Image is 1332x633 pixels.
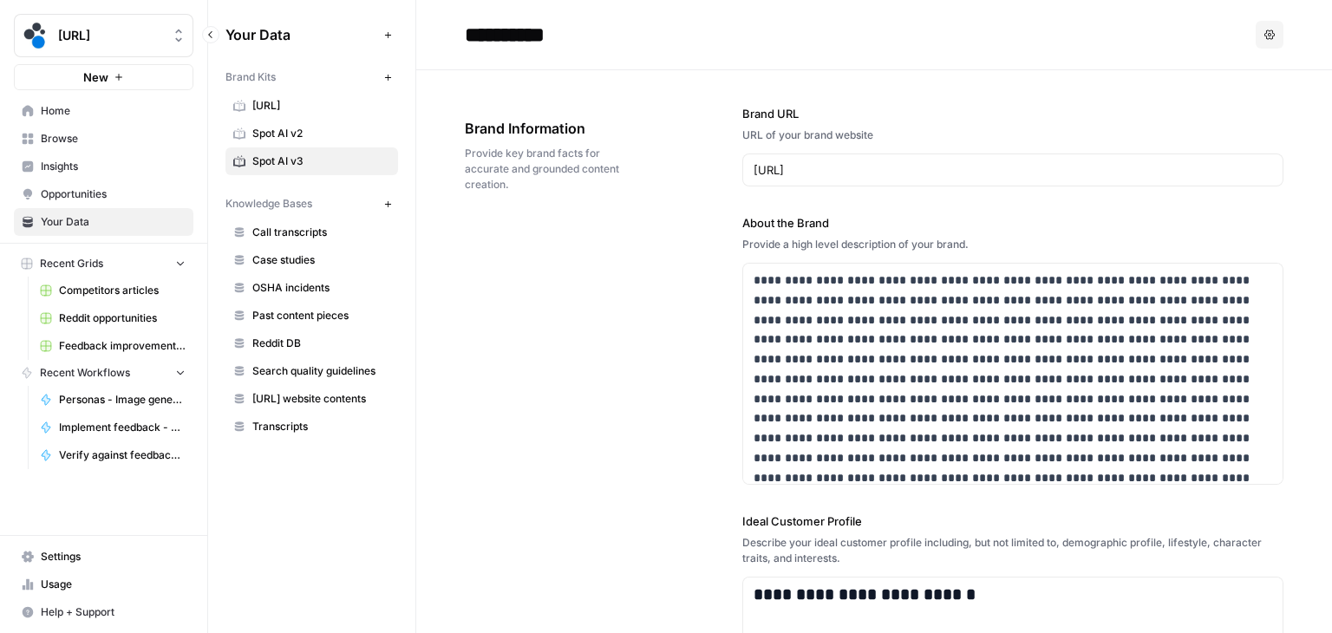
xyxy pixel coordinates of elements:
[41,103,186,119] span: Home
[225,413,398,440] a: Transcripts
[41,186,186,202] span: Opportunities
[252,391,390,407] span: [URL] website contents
[14,97,193,125] a: Home
[41,577,186,592] span: Usage
[14,208,193,236] a: Your Data
[252,126,390,141] span: Spot AI v2
[32,277,193,304] a: Competitors articles
[252,225,390,240] span: Call transcripts
[225,330,398,357] a: Reddit DB
[14,153,193,180] a: Insights
[252,363,390,379] span: Search quality guidelines
[14,64,193,90] button: New
[225,147,398,175] a: Spot AI v3
[14,598,193,626] button: Help + Support
[225,196,312,212] span: Knowledge Bases
[252,280,390,296] span: OSHA incidents
[465,118,645,139] span: Brand Information
[58,27,163,44] span: [URL]
[59,420,186,435] span: Implement feedback - dev
[225,246,398,274] a: Case studies
[32,332,193,360] a: Feedback improvement dev
[225,219,398,246] a: Call transcripts
[225,92,398,120] a: [URL]
[742,237,1283,252] div: Provide a high level description of your brand.
[14,180,193,208] a: Opportunities
[59,447,186,463] span: Verify against feedback - dev
[252,153,390,169] span: Spot AI v3
[225,120,398,147] a: Spot AI v2
[14,571,193,598] a: Usage
[252,419,390,434] span: Transcripts
[225,357,398,385] a: Search quality guidelines
[32,386,193,414] a: Personas - Image generator
[40,365,130,381] span: Recent Workflows
[14,14,193,57] button: Workspace: spot.ai
[742,127,1283,143] div: URL of your brand website
[225,302,398,330] a: Past content pieces
[252,252,390,268] span: Case studies
[252,308,390,323] span: Past content pieces
[742,214,1283,232] label: About the Brand
[41,159,186,174] span: Insights
[252,336,390,351] span: Reddit DB
[41,549,186,564] span: Settings
[225,385,398,413] a: [URL] website contents
[225,69,276,85] span: Brand Kits
[14,251,193,277] button: Recent Grids
[32,441,193,469] a: Verify against feedback - dev
[32,304,193,332] a: Reddit opportunities
[41,604,186,620] span: Help + Support
[252,98,390,114] span: [URL]
[14,125,193,153] a: Browse
[32,414,193,441] a: Implement feedback - dev
[742,512,1283,530] label: Ideal Customer Profile
[83,69,108,86] span: New
[742,535,1283,566] div: Describe your ideal customer profile including, but not limited to, demographic profile, lifestyl...
[41,131,186,147] span: Browse
[225,274,398,302] a: OSHA incidents
[754,161,1272,179] input: www.sundaysoccer.com
[59,338,186,354] span: Feedback improvement dev
[59,310,186,326] span: Reddit opportunities
[20,20,51,51] img: spot.ai Logo
[40,256,103,271] span: Recent Grids
[59,392,186,408] span: Personas - Image generator
[41,214,186,230] span: Your Data
[14,543,193,571] a: Settings
[59,283,186,298] span: Competitors articles
[225,24,377,45] span: Your Data
[14,360,193,386] button: Recent Workflows
[465,146,645,193] span: Provide key brand facts for accurate and grounded content creation.
[742,105,1283,122] label: Brand URL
